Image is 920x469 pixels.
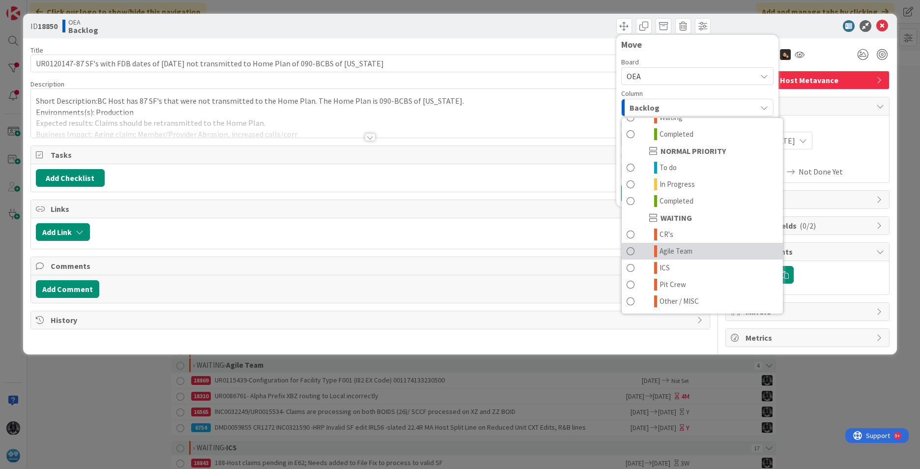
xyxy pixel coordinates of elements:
span: Board [621,59,639,65]
span: Other / MISC [660,295,699,307]
div: Move [621,40,774,50]
span: Links [51,203,692,215]
b: Backlog [68,26,98,34]
span: WAITING [661,212,692,224]
span: Backlog [630,101,660,114]
span: Agile Team [660,245,692,257]
span: NORMAL PRIORITY [661,145,726,157]
span: Pit Crew [660,279,686,291]
p: Environments(s): Production [36,107,705,118]
a: To do [622,159,783,176]
span: Metrics [746,332,871,344]
span: Completed [660,128,693,140]
a: Completed [622,126,783,143]
span: Planned Dates [731,120,884,131]
span: To do [660,162,677,174]
button: Add Checklist [36,169,105,187]
span: Column [621,90,643,97]
span: ICS [660,262,670,274]
span: ( 0/2 ) [800,221,816,231]
span: Attachments [746,246,871,258]
a: In Progress [622,176,783,193]
input: type card name here... [30,55,710,72]
span: CR's [660,229,673,240]
a: Other / MISC [622,293,783,310]
span: OEA [627,71,641,81]
a: ICS [622,260,783,276]
p: Short Description:BC Host has 87 SF's that were not transmitted to the Home Plan. The Home Plan i... [36,95,705,107]
span: Actual Dates [731,154,884,165]
span: Support [21,1,45,13]
a: Pit Crew [622,276,783,293]
span: [DATE] [772,135,795,147]
span: Not Done Yet [799,166,843,177]
span: OEA [68,18,98,26]
div: Backlog [621,117,783,314]
span: Custom Fields [746,220,871,232]
button: Add Link [36,223,90,241]
b: 18850 [38,21,57,31]
span: BlueCard Host Metavance [746,74,871,86]
span: Tasks [51,149,692,161]
a: CR's [622,226,783,243]
a: Agile Team [622,243,783,260]
a: Completed [622,193,783,209]
button: Backlog [621,99,774,117]
span: Mirrors [746,306,871,318]
span: ID [30,20,57,32]
span: Dates [746,100,871,112]
label: Title [30,46,43,55]
span: Completed [660,195,693,207]
span: Block [746,194,871,205]
img: ZB [780,49,791,60]
span: In Progress [660,178,695,190]
button: Add Comment [36,280,99,298]
span: Description [30,80,64,88]
a: Waiting [622,109,783,126]
div: 9+ [50,4,55,12]
span: History [51,314,692,326]
span: Comments [51,260,692,272]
